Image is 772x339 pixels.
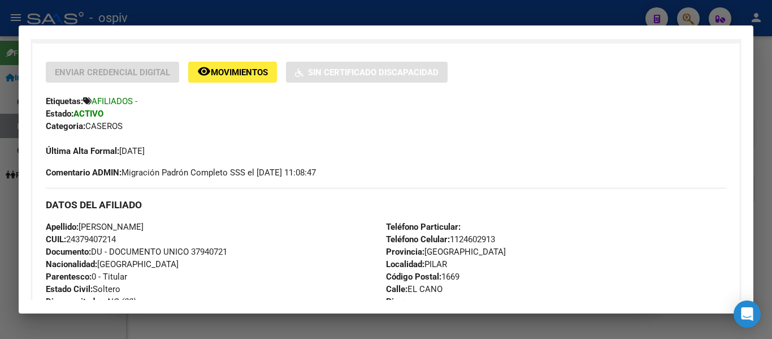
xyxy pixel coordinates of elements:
span: Movimientos [211,67,268,78]
strong: Categoria: [46,121,85,131]
span: 1669 [386,272,459,282]
span: Soltero [46,284,120,294]
strong: Estado: [46,109,73,119]
strong: Nacionalidad: [46,259,97,269]
strong: Discapacitado: [46,297,102,307]
span: 0 - Titular [46,272,127,282]
strong: Código Postal: [386,272,441,282]
button: Sin Certificado Discapacidad [286,62,448,83]
span: [GEOGRAPHIC_DATA] [386,247,506,257]
span: DU - DOCUMENTO UNICO 37940721 [46,247,227,257]
strong: Comentario ADMIN: [46,168,122,178]
span: Sin Certificado Discapacidad [308,67,439,78]
mat-icon: remove_red_eye [197,65,211,78]
span: [PERSON_NAME] [46,222,144,232]
div: CASEROS [46,120,726,132]
strong: Documento: [46,247,91,257]
span: Migración Padrón Completo SSS el [DATE] 11:08:47 [46,166,316,179]
strong: CUIL: [46,234,66,244]
button: Enviar Credencial Digital [46,62,179,83]
strong: Etiquetas: [46,96,83,106]
h3: DATOS DEL AFILIADO [46,199,726,211]
span: PILAR [386,259,447,269]
strong: Provincia: [386,247,424,257]
div: Open Intercom Messenger [734,301,761,328]
strong: Teléfono Celular: [386,234,450,244]
strong: Parentesco: [46,272,92,282]
span: EL CANO [386,284,443,294]
span: [DATE] [46,146,145,156]
strong: Calle: [386,284,407,294]
span: [GEOGRAPHIC_DATA] [46,259,179,269]
span: AFILIADOS - [92,96,137,106]
strong: Apellido: [46,222,79,232]
span: 24379407214 [46,234,116,244]
strong: Teléfono Particular: [386,222,461,232]
button: Movimientos [188,62,277,83]
strong: Estado Civil: [46,284,93,294]
strong: Localidad: [386,259,424,269]
strong: Última Alta Formal: [46,146,119,156]
span: Enviar Credencial Digital [55,67,170,78]
strong: ACTIVO [73,109,103,119]
i: NO (00) [106,297,135,307]
span: 1124602913 [386,234,495,244]
strong: Piso: [386,297,405,307]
